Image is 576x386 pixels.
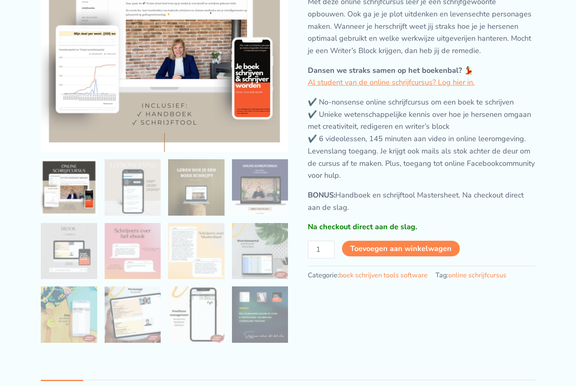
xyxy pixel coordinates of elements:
[339,271,428,280] a: boek schrijven tools software
[342,241,460,256] button: Toevoegen aan winkelwagen
[448,271,506,280] a: online schrijfcursus
[168,159,225,216] img: ONLINE SCHRIJFCURSUS: boek schrijven & schrijver worden - Afbeelding 3
[308,222,417,232] strong: Na checkout direct aan de slag.
[308,241,335,258] input: Productaantal
[168,286,225,343] img: ONLINE SCHRIJFCURSUS: boek schrijven & schrijver worden - Afbeelding 11
[105,286,161,343] img: ONLINE SCHRIJFCURSUS: boek schrijven & schrijver worden - Afbeelding 10
[436,270,506,282] span: Tag:
[308,96,535,182] p: ✔️ No-nonsense online schrijfcursus om een boek te schrijven ✔️ Unieke wetenschappelijke kennis o...
[41,223,97,279] img: ONLINE SCHRIJFCURSUS: boek schrijven & schrijver worden - Afbeelding 5
[168,223,225,279] img: ONLINE SCHRIJFCURSUS: boek schrijven & schrijver worden - Afbeelding 7
[308,189,535,214] p: Handboek en schrijftool Mastersheet. Na checkout direct aan de slag.
[105,159,161,216] img: online schrijfcursus boek schrijven creatief schrijfopleiding
[308,65,473,75] strong: Dansen we straks samen op het boekenbal? 💃
[308,190,335,200] strong: BONUS:
[105,223,161,279] img: ONLINE SCHRIJFCURSUS: boek schrijven & schrijver worden - Afbeelding 6
[232,223,288,279] img: ONLINE SCHRIJFCURSUS: boek schrijven & schrijver worden - Afbeelding 8
[41,159,97,216] img: ONLINE SCHRIJFCURSUS: boek schrijven & schrijver worden
[308,77,475,87] a: Al student van de online schrijfcursus? Log hier in.
[41,286,97,343] img: ONLINE SCHRIJFCURSUS: boek schrijven & schrijver worden - Afbeelding 9
[232,286,288,343] img: online schrijfcursus ebook en schrijftool recensies schrijvers beginnend schrijfles
[308,270,428,282] span: Categorie:
[232,159,288,216] img: online schrijfcursus goedkoop schrijven boek schrijf eigen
